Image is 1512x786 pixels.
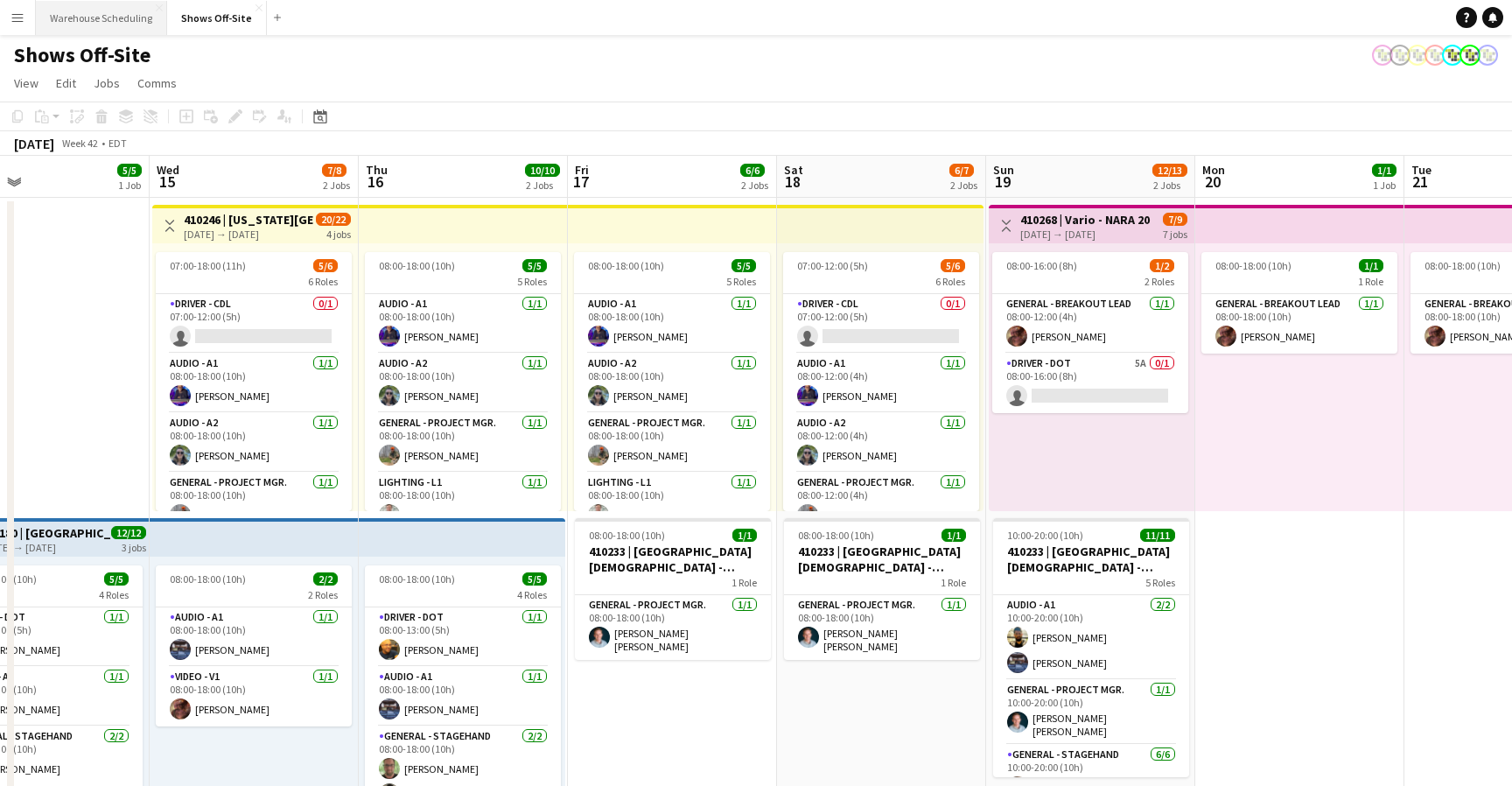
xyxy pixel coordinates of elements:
span: 18 [781,172,803,192]
app-card-role: General - Project Mgr.1/108:00-12:00 (4h)[PERSON_NAME] [783,473,979,532]
span: Sun [993,162,1014,178]
span: 1 Role [941,576,966,589]
div: 2 Jobs [1153,179,1186,192]
span: 21 [1409,172,1431,192]
app-card-role: Driver - DOT1/108:00-13:00 (5h)[PERSON_NAME] [365,607,561,667]
app-card-role: Audio - A21/108:00-18:00 (10h)[PERSON_NAME] [156,413,352,473]
span: 5/5 [731,259,756,272]
span: Tue [1411,162,1431,178]
span: 1 Role [731,576,757,589]
a: View [7,72,45,95]
span: 7/9 [1163,213,1187,226]
span: 08:00-18:00 (10h) [379,259,455,272]
div: 2 Jobs [950,179,977,192]
div: [DATE] → [DATE] [1020,228,1151,241]
a: Jobs [87,72,127,95]
app-card-role: General - Project Mgr.1/110:00-20:00 (10h)[PERSON_NAME] [PERSON_NAME] [993,680,1189,745]
app-card-role: Audio - A21/108:00-12:00 (4h)[PERSON_NAME] [783,413,979,473]
span: 1/1 [1359,259,1383,272]
h3: 410233 | [GEOGRAPHIC_DATA][DEMOGRAPHIC_DATA] - Frequency Camp FFA 2025 [575,544,771,575]
div: 2 Jobs [526,179,559,192]
app-job-card: 08:00-18:00 (10h)5/55 RolesAudio - A11/108:00-18:00 (10h)[PERSON_NAME]Audio - A21/108:00-18:00 (1... [574,252,770,511]
span: Comms [137,75,177,91]
app-user-avatar: Labor Coordinator [1372,45,1393,66]
app-card-role: Audio - A11/108:00-18:00 (10h)[PERSON_NAME] [574,294,770,354]
span: 2 Roles [1144,275,1174,288]
span: 2/2 [313,572,338,586]
h3: 410246 | [US_STATE][GEOGRAPHIC_DATA]- Fall Concert [184,212,314,228]
app-card-role: Video - V11/108:00-18:00 (10h)[PERSON_NAME] [156,667,352,726]
div: 1 Job [1373,179,1396,192]
span: 1/1 [1372,164,1396,177]
div: 1 Job [118,179,141,192]
div: EDT [108,137,127,150]
span: 08:00-18:00 (10h) [1424,259,1501,272]
app-card-role: Audio - A21/108:00-18:00 (10h)[PERSON_NAME] [574,354,770,413]
span: 12/13 [1152,164,1187,177]
span: 5/5 [522,572,547,586]
app-card-role: Audio - A12/210:00-20:00 (10h)[PERSON_NAME][PERSON_NAME] [993,595,1189,680]
span: 5/5 [117,164,142,177]
span: 08:00-18:00 (10h) [589,529,665,542]
span: 08:00-18:00 (10h) [379,572,455,586]
span: 5 Roles [517,275,547,288]
span: 2 Roles [308,588,338,601]
app-job-card: 08:00-18:00 (10h)1/1410233 | [GEOGRAPHIC_DATA][DEMOGRAPHIC_DATA] - Frequency Camp FFA 20251 RoleG... [784,518,980,660]
app-card-role: Driver - DOT5A0/108:00-16:00 (8h) [992,354,1188,413]
span: 1/1 [941,529,966,542]
div: 08:00-18:00 (10h)1/1410233 | [GEOGRAPHIC_DATA][DEMOGRAPHIC_DATA] - Frequency Camp FFA 20251 RoleG... [575,518,771,660]
span: 10:00-20:00 (10h) [1007,529,1083,542]
span: Jobs [94,75,120,91]
app-card-role: Audio - A11/108:00-18:00 (10h)[PERSON_NAME] [365,667,561,726]
span: 6/7 [949,164,974,177]
app-job-card: 07:00-12:00 (5h)5/66 RolesDriver - CDL0/107:00-12:00 (5h) Audio - A11/108:00-12:00 (4h)[PERSON_NA... [783,252,979,511]
app-user-avatar: Labor Coordinator [1477,45,1498,66]
app-card-role: General - Project Mgr.1/108:00-18:00 (10h)[PERSON_NAME] [156,473,352,532]
span: 11/11 [1140,529,1175,542]
app-card-role: General - Project Mgr.1/108:00-18:00 (10h)[PERSON_NAME] [365,413,561,473]
app-card-role: General - Breakout Lead1/108:00-18:00 (10h)[PERSON_NAME] [1201,294,1397,354]
span: 1 Role [1358,275,1383,288]
span: Edit [56,75,76,91]
span: Thu [366,162,388,178]
app-job-card: 08:00-18:00 (10h)2/22 RolesAudio - A11/108:00-18:00 (10h)[PERSON_NAME]Video - V11/108:00-18:00 (1... [156,565,352,726]
app-user-avatar: Labor Coordinator [1459,45,1480,66]
span: 1/1 [732,529,757,542]
h3: 410268 | Vario - NARA 2025 [1020,212,1151,228]
span: 4 Roles [99,588,129,601]
div: 08:00-18:00 (10h)5/55 RolesAudio - A11/108:00-18:00 (10h)[PERSON_NAME]Audio - A21/108:00-18:00 (1... [365,252,561,511]
span: 12/12 [111,526,146,539]
span: Fri [575,162,589,178]
app-card-role: Audio - A11/108:00-18:00 (10h)[PERSON_NAME] [365,294,561,354]
span: 20/22 [316,213,351,226]
span: 5/5 [104,572,129,586]
h3: 410233 | [GEOGRAPHIC_DATA][DEMOGRAPHIC_DATA] - Frequency Camp FFA 2025 [993,544,1189,575]
div: 10:00-20:00 (10h)11/11410233 | [GEOGRAPHIC_DATA][DEMOGRAPHIC_DATA] - Frequency Camp FFA 20255 Rol... [993,518,1189,777]
app-user-avatar: Labor Coordinator [1407,45,1428,66]
span: 17 [572,172,589,192]
span: Wed [157,162,179,178]
span: 07:00-12:00 (5h) [797,259,868,272]
app-card-role: General - Project Mgr.1/108:00-18:00 (10h)[PERSON_NAME] [PERSON_NAME] [784,595,980,660]
app-card-role: Lighting - L11/108:00-18:00 (10h)[PERSON_NAME] [365,473,561,532]
app-card-role: Audio - A21/108:00-18:00 (10h)[PERSON_NAME] [365,354,561,413]
a: Comms [130,72,184,95]
app-card-role: General - Project Mgr.1/108:00-18:00 (10h)[PERSON_NAME] [574,413,770,473]
div: 08:00-18:00 (10h)1/11 RoleGeneral - Breakout Lead1/108:00-18:00 (10h)[PERSON_NAME] [1201,252,1397,354]
span: 08:00-18:00 (10h) [170,572,246,586]
app-card-role: Audio - A11/108:00-18:00 (10h)[PERSON_NAME] [156,607,352,667]
h1: Shows Off-Site [14,42,150,68]
span: Week 42 [58,137,101,150]
app-card-role: General - Project Mgr.1/108:00-18:00 (10h)[PERSON_NAME] [PERSON_NAME] [575,595,771,660]
app-card-role: Driver - CDL0/107:00-12:00 (5h) [156,294,352,354]
div: 08:00-16:00 (8h)1/22 RolesGeneral - Breakout Lead1/108:00-12:00 (4h)[PERSON_NAME]Driver - DOT5A0/... [992,252,1188,413]
span: 15 [154,172,179,192]
app-card-role: Audio - A11/108:00-12:00 (4h)[PERSON_NAME] [783,354,979,413]
div: 3 jobs [122,539,146,554]
span: 5/6 [313,259,338,272]
span: 08:00-18:00 (10h) [588,259,664,272]
span: 08:00-18:00 (10h) [1215,259,1291,272]
span: View [14,75,38,91]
